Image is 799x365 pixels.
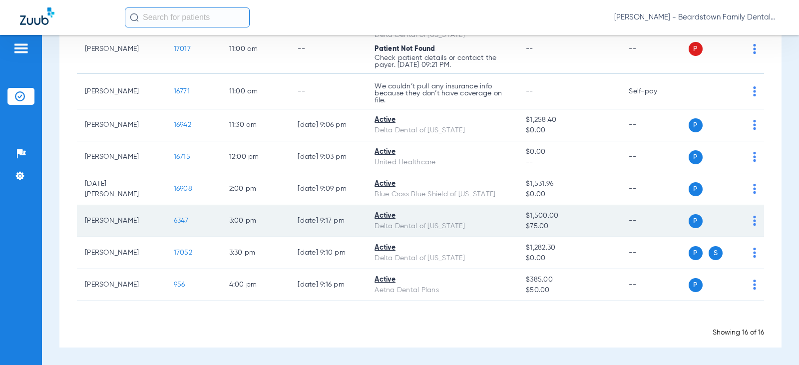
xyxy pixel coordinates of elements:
span: 17017 [174,45,191,52]
span: P [689,214,703,228]
img: Zuub Logo [20,7,54,25]
span: $0.00 [526,147,613,157]
span: $75.00 [526,221,613,232]
span: 956 [174,281,185,288]
img: group-dot-blue.svg [753,120,756,130]
p: Check patient details or contact the payer. [DATE] 09:21 PM. [375,54,510,68]
span: 16715 [174,153,190,160]
td: -- [290,24,367,74]
td: -- [621,205,688,237]
td: [PERSON_NAME] [77,269,166,301]
span: $50.00 [526,285,613,296]
span: $0.00 [526,189,613,200]
span: 17052 [174,249,192,256]
td: -- [621,24,688,74]
span: $1,282.30 [526,243,613,253]
span: $385.00 [526,275,613,285]
td: [DATE] 9:16 PM [290,269,367,301]
span: 16908 [174,185,192,192]
img: group-dot-blue.svg [753,216,756,226]
td: [PERSON_NAME] [77,74,166,109]
span: 6347 [174,217,189,224]
span: $1,258.40 [526,115,613,125]
div: United Healthcare [375,157,510,168]
td: 11:00 AM [221,74,290,109]
td: [PERSON_NAME] [77,141,166,173]
span: -- [526,157,613,168]
td: 4:00 PM [221,269,290,301]
div: Blue Cross Blue Shield of [US_STATE] [375,189,510,200]
span: P [689,246,703,260]
td: 3:30 PM [221,237,290,269]
td: 3:00 PM [221,205,290,237]
div: Delta Dental of [US_STATE] [375,125,510,136]
div: Delta Dental of [US_STATE] [375,30,510,40]
span: P [689,182,703,196]
td: [PERSON_NAME] [77,109,166,141]
td: 11:00 AM [221,24,290,74]
td: [PERSON_NAME] [77,205,166,237]
img: hamburger-icon [13,42,29,54]
span: P [689,150,703,164]
div: Active [375,179,510,189]
td: -- [621,269,688,301]
td: -- [621,173,688,205]
td: [PERSON_NAME] [77,24,166,74]
span: P [689,278,703,292]
td: 12:00 PM [221,141,290,173]
td: 11:30 AM [221,109,290,141]
p: We couldn’t pull any insurance info because they don’t have coverage on file. [375,83,510,104]
img: group-dot-blue.svg [753,248,756,258]
img: group-dot-blue.svg [753,44,756,54]
td: -- [621,109,688,141]
div: Active [375,115,510,125]
div: Delta Dental of [US_STATE] [375,221,510,232]
td: Self-pay [621,74,688,109]
span: -- [526,45,533,52]
span: P [689,42,703,56]
td: -- [621,237,688,269]
span: -- [526,88,533,95]
td: [DATE][PERSON_NAME] [77,173,166,205]
span: [PERSON_NAME] - Beardstown Family Dental [614,12,779,22]
span: $1,500.00 [526,211,613,221]
span: Showing 16 of 16 [713,329,764,336]
img: Search Icon [130,13,139,22]
td: -- [621,141,688,173]
span: $0.00 [526,125,613,136]
span: S [709,246,723,260]
div: Active [375,147,510,157]
td: [PERSON_NAME] [77,237,166,269]
span: Patient Not Found [375,45,435,52]
span: $0.00 [526,253,613,264]
span: $1,531.96 [526,179,613,189]
div: Active [375,243,510,253]
span: 16942 [174,121,191,128]
span: P [689,118,703,132]
td: [DATE] 9:09 PM [290,173,367,205]
input: Search for patients [125,7,250,27]
img: group-dot-blue.svg [753,152,756,162]
td: [DATE] 9:10 PM [290,237,367,269]
div: Aetna Dental Plans [375,285,510,296]
div: Active [375,275,510,285]
td: [DATE] 9:03 PM [290,141,367,173]
img: group-dot-blue.svg [753,184,756,194]
div: Delta Dental of [US_STATE] [375,253,510,264]
img: group-dot-blue.svg [753,86,756,96]
img: group-dot-blue.svg [753,280,756,290]
div: Active [375,211,510,221]
span: 16771 [174,88,190,95]
td: 2:00 PM [221,173,290,205]
td: [DATE] 9:06 PM [290,109,367,141]
td: [DATE] 9:17 PM [290,205,367,237]
td: -- [290,74,367,109]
